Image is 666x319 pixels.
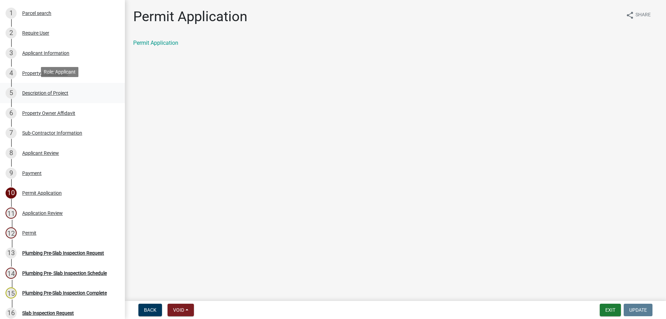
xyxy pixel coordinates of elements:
[6,287,17,299] div: 15
[133,40,178,46] a: Permit Application
[6,268,17,279] div: 14
[133,8,247,25] h1: Permit Application
[6,187,17,199] div: 10
[6,108,17,119] div: 6
[22,131,82,135] div: Sub-Contractor Information
[620,8,656,22] button: shareShare
[6,308,17,319] div: 16
[22,171,42,176] div: Payment
[6,48,17,59] div: 3
[138,304,162,316] button: Back
[22,311,74,316] div: Slab Inspection Request
[624,304,652,316] button: Update
[6,227,17,238] div: 12
[22,151,59,156] div: Applicant Review
[635,11,651,19] span: Share
[6,148,17,159] div: 8
[22,91,68,95] div: Description of Project
[629,307,647,313] span: Update
[6,168,17,179] div: 9
[600,304,621,316] button: Exit
[22,230,36,235] div: Permit
[22,111,75,116] div: Property Owner Affidavit
[22,291,107,295] div: Plumbing Pre-Slab Inspection Complete
[22,251,104,255] div: Plumbing Pre-Slab Inspection Request
[22,71,68,76] div: Property Information
[6,247,17,259] div: 13
[22,211,63,216] div: Application Review
[6,87,17,99] div: 5
[22,31,49,35] div: Require User
[6,127,17,138] div: 7
[144,307,156,313] span: Back
[41,67,78,77] div: Role: Applicant
[6,68,17,79] div: 4
[22,11,51,16] div: Parcel search
[173,307,184,313] span: Void
[168,304,194,316] button: Void
[22,51,69,56] div: Applicant Information
[6,208,17,219] div: 11
[22,271,107,276] div: Plumbing Pre- Slab Inspection Schedule
[6,27,17,39] div: 2
[6,8,17,19] div: 1
[22,191,62,195] div: Permit Application
[626,11,634,19] i: share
